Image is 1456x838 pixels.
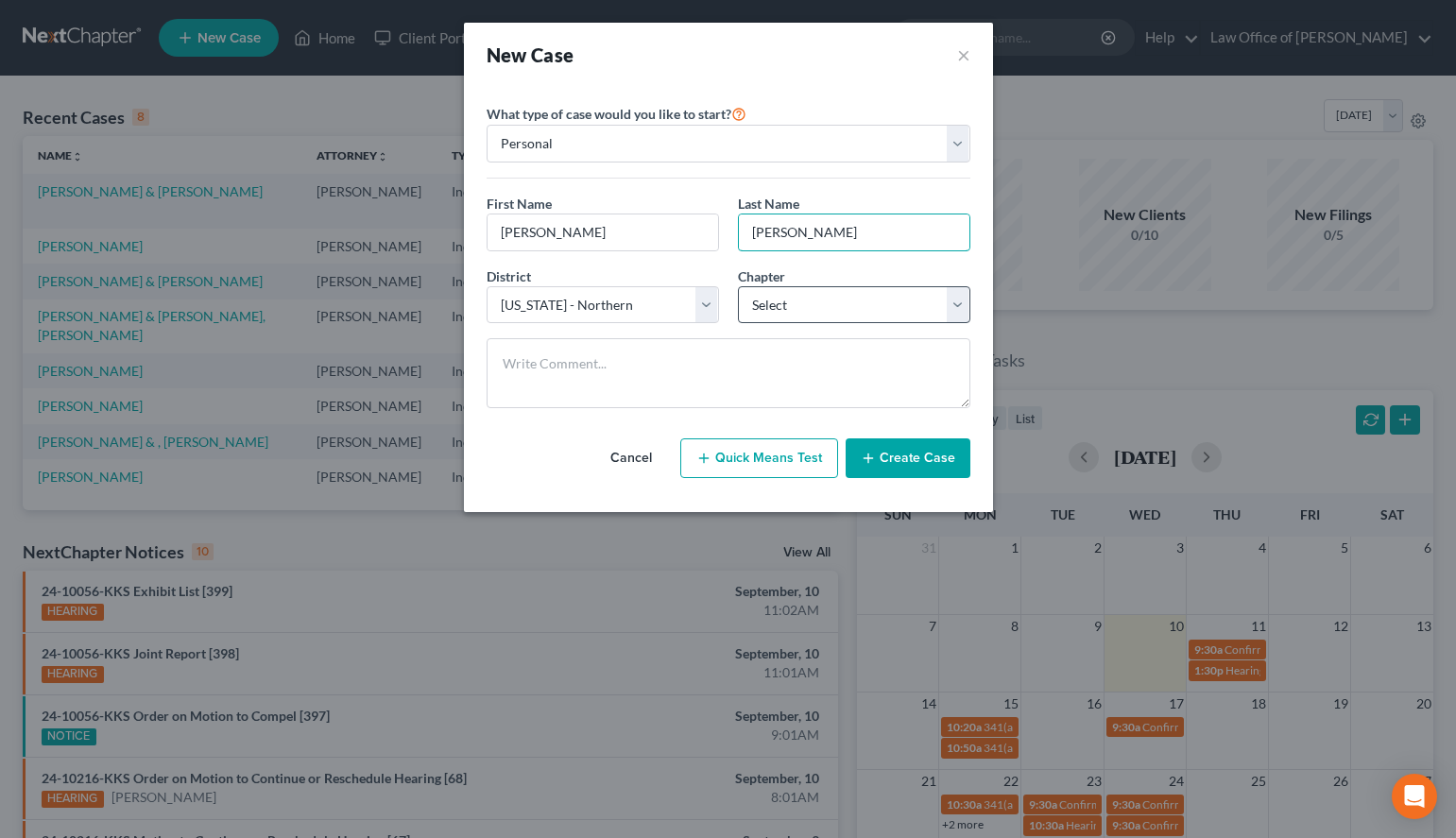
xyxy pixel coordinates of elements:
button: × [957,42,970,68]
input: Enter Last Name [739,214,969,250]
span: First Name [487,196,552,212]
button: Create Case [846,438,970,478]
span: Last Name [738,196,799,212]
div: Open Intercom Messenger [1392,774,1437,819]
button: Cancel [590,439,673,477]
span: District [487,268,531,284]
span: Chapter [738,268,785,284]
strong: New Case [487,43,574,66]
input: Enter First Name [488,214,718,250]
label: What type of case would you like to start? [487,102,746,125]
button: Quick Means Test [680,438,838,478]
